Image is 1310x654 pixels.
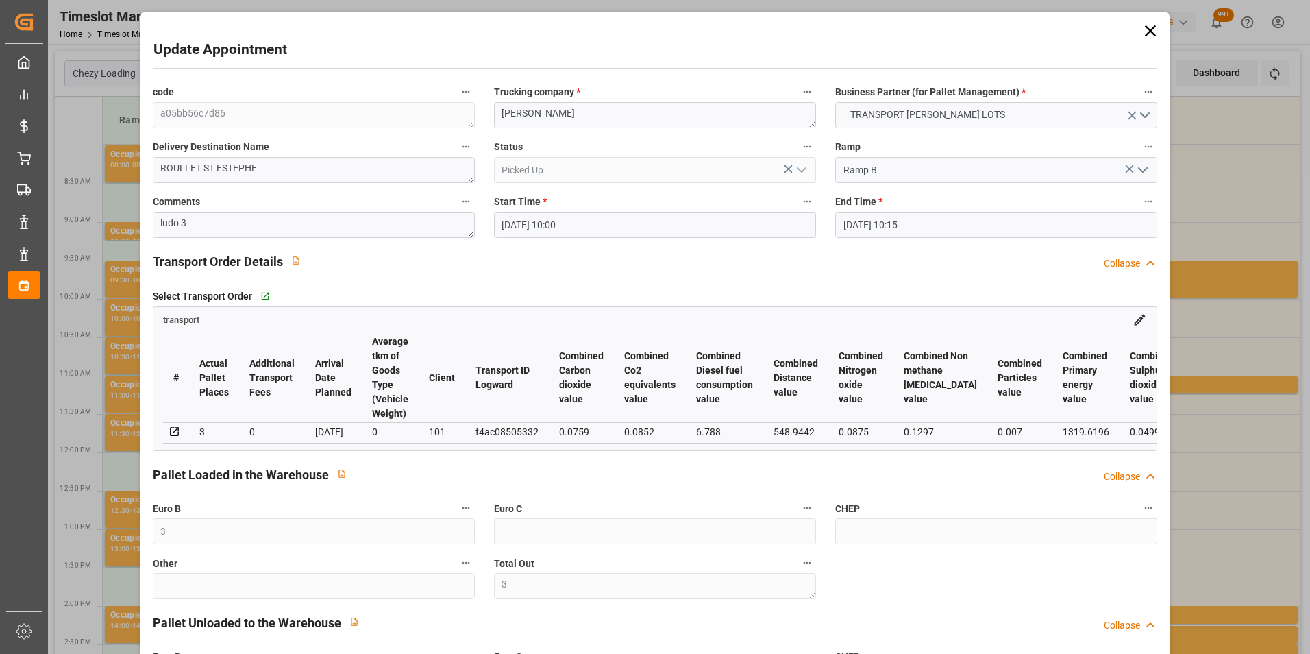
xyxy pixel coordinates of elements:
th: Combined Diesel fuel consumption value [686,334,763,422]
span: Start Time [494,195,547,209]
div: 0.0499 [1130,424,1174,440]
span: Comments [153,195,200,209]
input: DD-MM-YYYY HH:MM [494,212,816,238]
th: Average tkm of Goods Type (Vehicle Weight) [362,334,419,422]
span: code [153,85,174,99]
textarea: a05bb56c7d86 [153,102,475,128]
button: open menu [791,160,811,181]
div: 0.007 [998,424,1042,440]
span: Total Out [494,557,534,571]
a: transport [163,313,199,324]
th: Transport ID Logward [465,334,549,422]
span: Business Partner (for Pallet Management) [835,85,1026,99]
button: Ramp [1139,138,1157,156]
span: End Time [835,195,882,209]
span: Euro B [153,502,181,516]
th: Actual Pallet Places [189,334,239,422]
div: 0 [249,424,295,440]
button: View description [283,247,309,274]
div: 0.0875 [839,424,883,440]
button: Start Time * [798,193,816,210]
th: Combined Nitrogen oxide value [828,334,893,422]
div: f4ac08505332 [475,424,539,440]
span: CHEP [835,502,860,516]
span: transport [163,315,199,325]
button: Status [798,138,816,156]
div: 0.1297 [904,424,977,440]
div: Collapse [1104,256,1140,271]
input: Type to search/select [835,157,1157,183]
span: Delivery Destination Name [153,140,269,154]
button: Euro B [457,499,475,517]
button: View description [341,609,367,635]
div: 0 [372,424,408,440]
th: Client [419,334,465,422]
div: [DATE] [315,424,351,440]
button: CHEP [1139,499,1157,517]
div: Collapse [1104,618,1140,633]
div: 548.9442 [774,424,818,440]
input: Type to search/select [494,157,816,183]
th: Combined Co2 equivalents value [614,334,686,422]
div: 0.0759 [559,424,604,440]
div: 1319.6196 [1063,424,1109,440]
th: # [163,334,189,422]
h2: Transport Order Details [153,252,283,271]
input: DD-MM-YYYY HH:MM [835,212,1157,238]
button: code [457,83,475,101]
span: TRANSPORT [PERSON_NAME] LOTS [843,108,1012,122]
span: Status [494,140,523,154]
button: Euro C [798,499,816,517]
th: Arrival Date Planned [305,334,362,422]
span: Select Transport Order [153,289,252,304]
th: Combined Primary energy value [1052,334,1120,422]
button: open menu [1132,160,1152,181]
div: 101 [429,424,455,440]
th: Combined Sulphur dioxide value [1120,334,1185,422]
th: Combined Non methane [MEDICAL_DATA] value [893,334,987,422]
span: Other [153,557,177,571]
button: View description [329,461,355,487]
th: Combined Carbon dioxide value [549,334,614,422]
textarea: ludo 3 [153,212,475,238]
div: 3 [199,424,229,440]
th: Additional Transport Fees [239,334,305,422]
button: Trucking company * [798,83,816,101]
button: Other [457,554,475,572]
div: 0.0852 [624,424,676,440]
textarea: ROULLET ST ESTEPHE [153,157,475,183]
h2: Pallet Loaded in the Warehouse [153,465,329,484]
button: Comments [457,193,475,210]
textarea: 3 [494,573,816,599]
span: Trucking company [494,85,580,99]
span: Euro C [494,502,522,516]
th: Combined Distance value [763,334,828,422]
span: Ramp [835,140,861,154]
button: Total Out [798,554,816,572]
button: End Time * [1139,193,1157,210]
h2: Pallet Unloaded to the Warehouse [153,614,341,632]
button: open menu [835,102,1157,128]
textarea: [PERSON_NAME] [494,102,816,128]
button: Delivery Destination Name [457,138,475,156]
th: Combined Particles value [987,334,1052,422]
h2: Update Appointment [153,39,287,61]
div: Collapse [1104,470,1140,484]
div: 6.788 [696,424,753,440]
button: Business Partner (for Pallet Management) * [1139,83,1157,101]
